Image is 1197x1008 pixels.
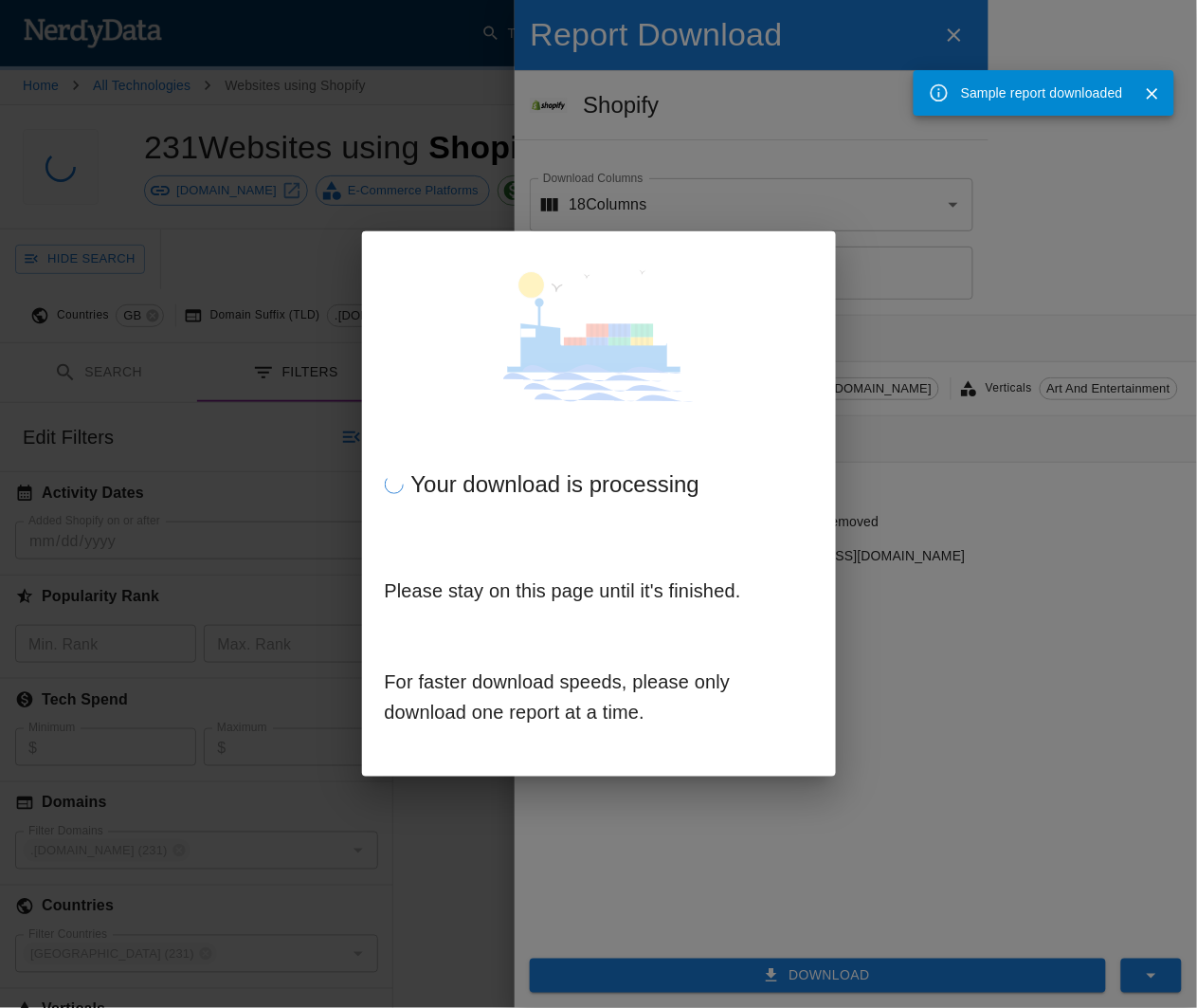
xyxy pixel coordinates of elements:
[1102,873,1174,945] iframe: Drift Widget Chat Controller
[385,636,813,758] h6: For faster download speeds, please only download one report at a time.
[377,269,821,402] img: undraw_Container_ship_ok1c.svg
[961,76,1123,110] div: Sample report downloaded
[385,545,813,636] h6: Please stay on this page until it's finished.
[1138,80,1167,108] button: Close
[385,469,813,500] div: Your download is processing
